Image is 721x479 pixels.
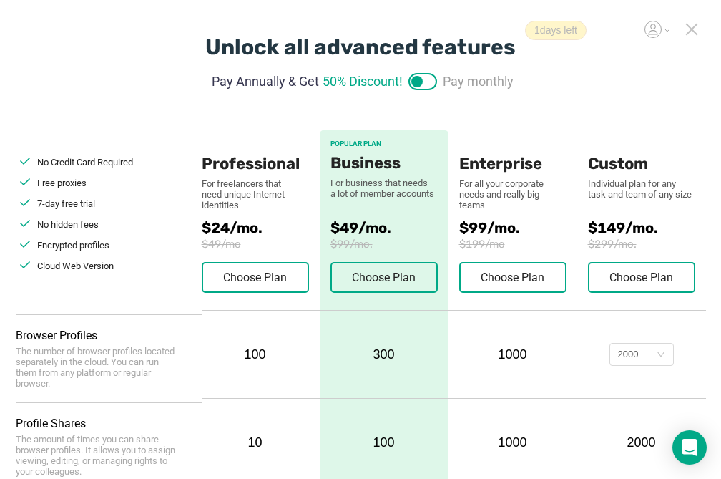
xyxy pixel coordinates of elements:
div: For all your corporate needs and really big teams [459,178,566,211]
span: $199/mo [459,238,588,251]
span: $24/mo. [202,219,320,236]
div: Browser Profiles [16,329,202,342]
span: $99/mo. [459,219,588,236]
div: For freelancers that need unique Internet identities [202,178,295,211]
span: 1 days left [525,21,587,40]
button: Choose Plan [202,262,309,293]
span: Cloud Web Version [37,261,114,271]
div: 100 [202,347,309,362]
div: 1000 [459,347,566,362]
div: 300 [320,311,448,398]
button: Choose Plan [330,262,438,293]
div: The number of browser profiles located separately in the cloud. You can run them from any platfor... [16,346,180,389]
span: $49/mo. [330,219,438,236]
span: Pay monthly [443,72,514,91]
span: No hidden fees [37,219,99,230]
div: POPULAR PLAN [330,140,438,148]
div: Individual plan for any task and team of any size [588,178,695,200]
div: Unlock all advanced features [205,34,516,60]
span: No Credit Card Required [37,157,133,168]
div: Professional [202,130,309,173]
div: 2000 [588,435,695,450]
button: Choose Plan [459,262,566,293]
span: Pay Annually & Get [212,72,319,91]
div: 10 [202,435,309,450]
div: Profile Shares [16,417,202,430]
div: The amount of times you can share browser profiles. It allows you to assign viewing, editing, or ... [16,434,180,477]
div: Open Intercom Messenger [672,430,707,465]
span: 7-day free trial [37,198,95,209]
span: $299/mo. [588,238,706,251]
div: For business that needs [330,178,438,188]
span: Free proxies [37,178,87,188]
div: a lot of member accounts [330,188,438,199]
i: icon: down [657,350,665,360]
div: Enterprise [459,130,566,173]
span: $49/mo [202,238,320,251]
div: 1000 [459,435,566,450]
div: 2000 [618,344,639,365]
span: $99/mo. [330,238,438,251]
div: Business [330,154,438,173]
div: Custom [588,130,695,173]
button: Choose Plan [588,262,695,293]
span: 50% Discount! [323,72,403,91]
span: $149/mo. [588,219,706,236]
span: Encrypted profiles [37,240,109,251]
